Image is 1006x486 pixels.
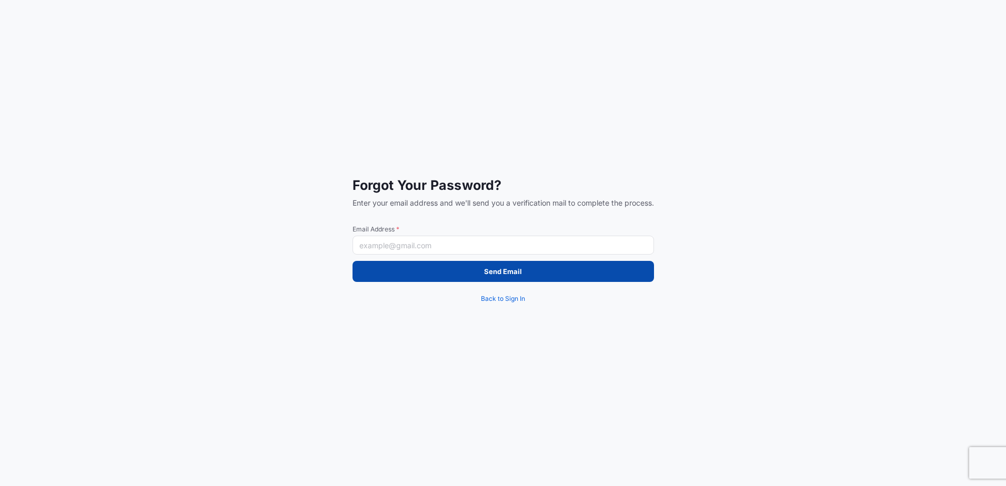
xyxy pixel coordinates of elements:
[484,266,522,277] p: Send Email
[353,261,654,282] button: Send Email
[353,177,654,194] span: Forgot Your Password?
[353,288,654,309] a: Back to Sign In
[353,236,654,255] input: example@gmail.com
[353,225,654,234] span: Email Address
[481,293,525,304] span: Back to Sign In
[353,198,654,208] span: Enter your email address and we'll send you a verification mail to complete the process.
